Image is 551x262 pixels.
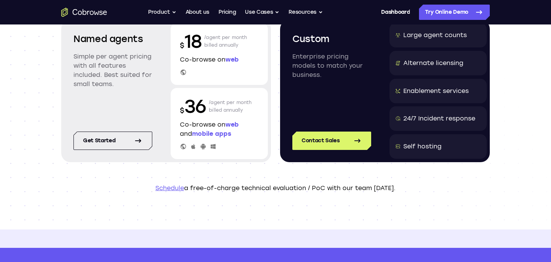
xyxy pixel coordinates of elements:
div: 24/7 Incident response [403,114,475,123]
a: Pricing [218,5,236,20]
h2: Named agents [73,32,152,46]
a: Contact Sales [292,132,371,150]
p: /agent per month billed annually [209,94,252,119]
div: Alternate licensing [403,59,463,68]
p: Co-browse on and [180,120,259,138]
span: web [225,56,239,63]
div: Large agent counts [403,31,467,40]
p: 36 [180,94,206,119]
div: Enablement services [403,86,469,96]
p: a free-of-charge technical evaluation / PoC with our team [DATE]. [61,184,490,193]
p: /agent per month billed annually [204,29,247,54]
a: Dashboard [381,5,410,20]
button: Use Cases [245,5,279,20]
a: About us [186,5,209,20]
span: web [225,121,239,128]
p: Simple per agent pricing with all features included. Best suited for small teams. [73,52,152,89]
span: $ [180,106,184,115]
button: Resources [289,5,323,20]
p: Enterprise pricing models to match your business. [292,52,371,80]
a: Go to the home page [61,8,107,17]
div: Self hosting [403,142,442,151]
p: Co-browse on [180,55,259,64]
h2: Custom [292,32,371,46]
p: 18 [180,29,201,54]
span: mobile apps [192,130,231,137]
a: Schedule [155,184,184,192]
button: Product [148,5,176,20]
a: Try Online Demo [419,5,490,20]
span: $ [180,41,184,50]
a: Get started [73,132,152,150]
